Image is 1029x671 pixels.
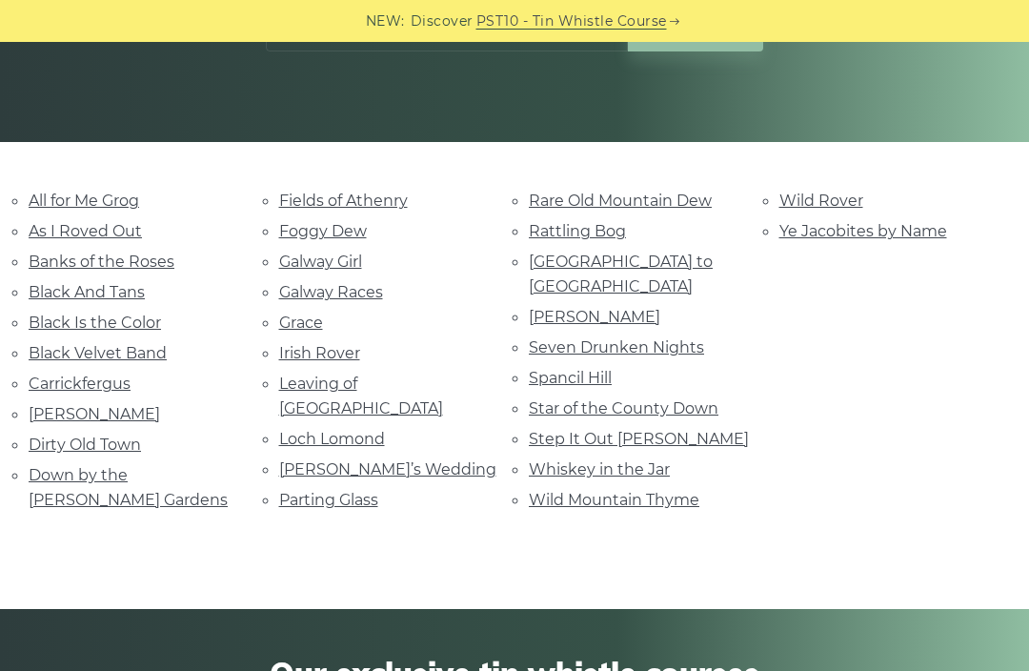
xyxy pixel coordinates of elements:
a: Loch Lomond [279,430,385,448]
a: Grace [279,314,323,332]
a: Wild Rover [779,192,863,210]
span: NEW: [366,10,405,32]
a: Foggy Dew [279,222,367,240]
a: Leaving of [GEOGRAPHIC_DATA] [279,375,443,417]
a: Fields of Athenry [279,192,408,210]
a: Black Velvet Band [29,344,167,362]
a: Step It Out [PERSON_NAME] [529,430,749,448]
a: Carrickfergus [29,375,131,393]
a: Wild Mountain Thyme [529,491,699,509]
a: Seven Drunken Nights [529,338,704,356]
a: Black Is the Color [29,314,161,332]
a: Rare Old Mountain Dew [529,192,712,210]
a: As I Roved Out [29,222,142,240]
a: Ye Jacobites by Name [779,222,947,240]
a: Spancil Hill [529,369,612,387]
a: [PERSON_NAME] [529,308,660,326]
a: All for Me Grog [29,192,139,210]
a: [GEOGRAPHIC_DATA] to [GEOGRAPHIC_DATA] [529,253,713,295]
a: Dirty Old Town [29,436,141,454]
a: [PERSON_NAME]’s Wedding [279,460,496,478]
a: Whiskey in the Jar [529,460,670,478]
a: [PERSON_NAME] [29,405,160,423]
a: Irish Rover [279,344,360,362]
a: Rattling Bog [529,222,626,240]
a: Parting Glass [279,491,378,509]
a: Down by the [PERSON_NAME] Gardens [29,466,228,509]
a: Banks of the Roses [29,253,174,271]
a: Black And Tans [29,283,145,301]
span: Discover [411,10,474,32]
a: PST10 - Tin Whistle Course [476,10,667,32]
a: Galway Girl [279,253,362,271]
a: Galway Races [279,283,383,301]
a: Star of the County Down [529,399,718,417]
